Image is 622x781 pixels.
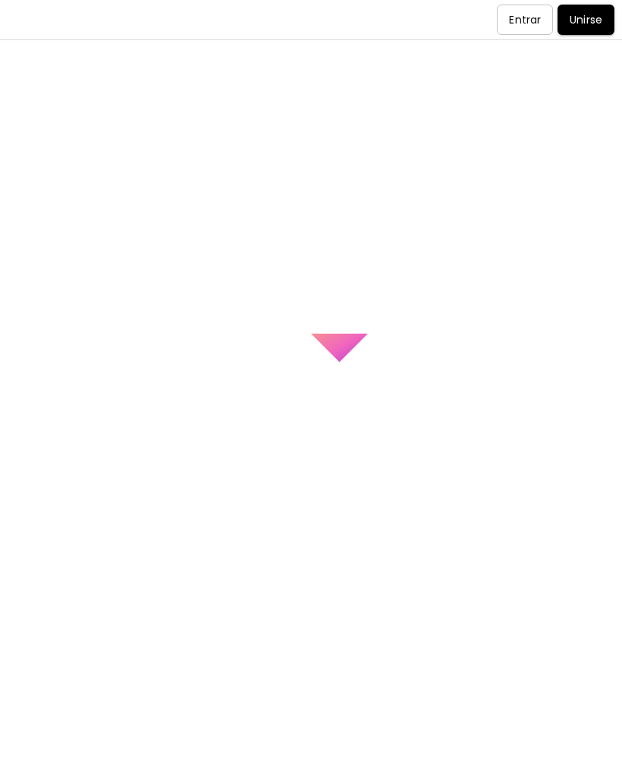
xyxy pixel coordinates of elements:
p: Entrar [509,12,541,28]
p: Unirse [570,12,602,28]
button: Unirse [558,5,614,35]
button: Entrar [497,5,553,35]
